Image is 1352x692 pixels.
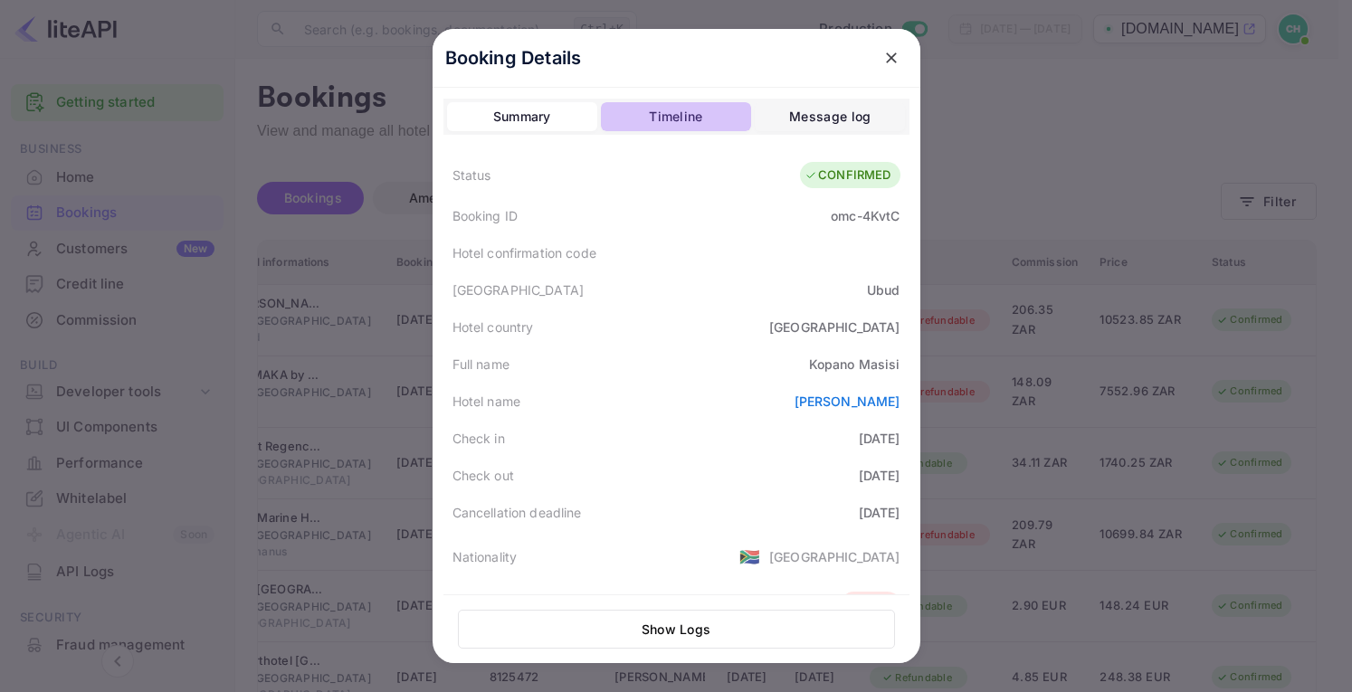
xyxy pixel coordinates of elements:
div: Hotel confirmation code [452,243,596,262]
button: Message log [755,102,905,131]
div: Check in [452,429,505,448]
p: Booking Details [445,44,582,71]
div: Cancellation deadline [452,503,582,522]
div: Booking ID [452,206,519,225]
div: [DATE] [859,503,900,522]
div: Hotel name [452,392,521,411]
div: Nationality [452,547,518,566]
div: omc-4KvtC [831,206,900,225]
div: Summary [493,106,551,128]
div: Check out [452,466,514,485]
div: [GEOGRAPHIC_DATA] [769,547,900,566]
div: [GEOGRAPHIC_DATA] [452,280,585,299]
div: Message log [789,106,871,128]
div: Timeline [649,106,702,128]
button: close [875,42,908,74]
div: [DATE] [859,429,900,448]
div: CONFIRMED [805,166,890,185]
div: Hotel country [452,318,534,337]
button: Timeline [601,102,751,131]
button: Show Logs [458,610,895,649]
div: Full name [452,355,509,374]
div: Ubud [867,280,900,299]
div: [GEOGRAPHIC_DATA] [769,318,900,337]
div: Status [452,166,491,185]
span: United States [739,540,760,573]
div: [DATE] [859,466,900,485]
a: [PERSON_NAME] [795,393,900,409]
div: Kopano Masisi [809,355,900,374]
button: Summary [447,102,597,131]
